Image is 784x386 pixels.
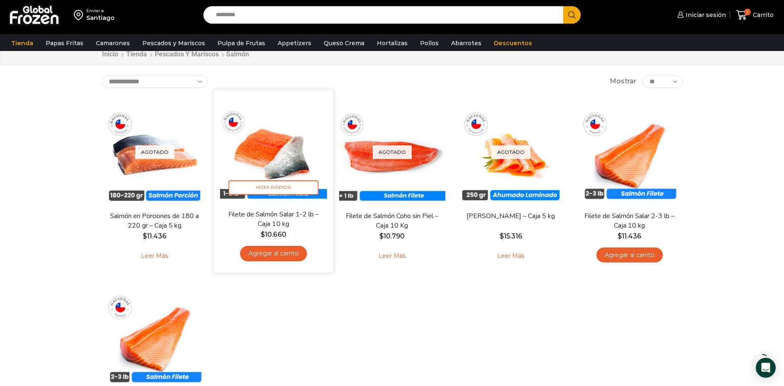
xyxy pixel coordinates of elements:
[491,145,530,159] p: Agotado
[154,50,219,59] a: Pescados y Mariscos
[344,211,440,231] a: Filete de Salmón Coho sin Piel – Caja 10 Kg
[379,232,405,240] bdi: 10.790
[74,8,86,22] img: address-field-icon.svg
[463,211,558,221] a: [PERSON_NAME] – Caja 5 kg
[751,11,774,19] span: Carrito
[7,35,37,51] a: Tienda
[366,248,418,265] a: Leé más sobre “Filete de Salmón Coho sin Piel – Caja 10 Kg”
[684,11,726,19] span: Iniciar sesión
[213,35,269,51] a: Pulpa de Frutas
[618,232,641,240] bdi: 11.436
[416,35,443,51] a: Pollos
[240,246,307,261] a: Agregar al carrito: “Filete de Salmón Salar 1-2 lb – Caja 10 kg”
[274,35,315,51] a: Appetizers
[675,7,726,23] a: Iniciar sesión
[261,230,265,238] span: $
[320,35,369,51] a: Queso Crema
[581,211,677,231] a: Filete de Salmón Salar 2-3 lb – Caja 10 kg
[86,14,115,22] div: Santiago
[484,248,537,265] a: Leé más sobre “Salmón Ahumado Laminado - Caja 5 kg”
[373,145,412,159] p: Agotado
[86,8,115,14] div: Enviar a
[135,145,174,159] p: Agotado
[596,248,663,263] a: Agregar al carrito: “Filete de Salmón Salar 2-3 lb - Caja 10 kg”
[500,232,522,240] bdi: 15.316
[107,211,202,231] a: Salmón en Porciones de 180 a 220 gr – Caja 5 kg
[138,35,209,51] a: Pescados y Mariscos
[42,35,88,51] a: Papas Fritas
[447,35,486,51] a: Abarrotes
[226,50,249,58] h1: Salmón
[228,180,318,195] span: Vista Rápida
[261,230,286,238] bdi: 10.660
[734,5,776,25] a: 1 Carrito
[126,50,147,59] a: Tienda
[102,75,208,88] select: Pedido de la tienda
[744,9,751,15] span: 1
[373,35,412,51] a: Hortalizas
[225,209,321,229] a: Filete de Salmón Salar 1-2 lb – Caja 10 kg
[128,248,181,265] a: Leé más sobre “Salmón en Porciones de 180 a 220 gr - Caja 5 kg”
[92,35,134,51] a: Camarones
[102,50,119,59] a: Inicio
[379,232,383,240] span: $
[563,6,581,24] button: Search button
[610,77,636,86] span: Mostrar
[500,232,504,240] span: $
[102,50,249,59] nav: Breadcrumb
[756,358,776,378] div: Open Intercom Messenger
[143,232,147,240] span: $
[143,232,166,240] bdi: 11.436
[618,232,622,240] span: $
[490,35,536,51] a: Descuentos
